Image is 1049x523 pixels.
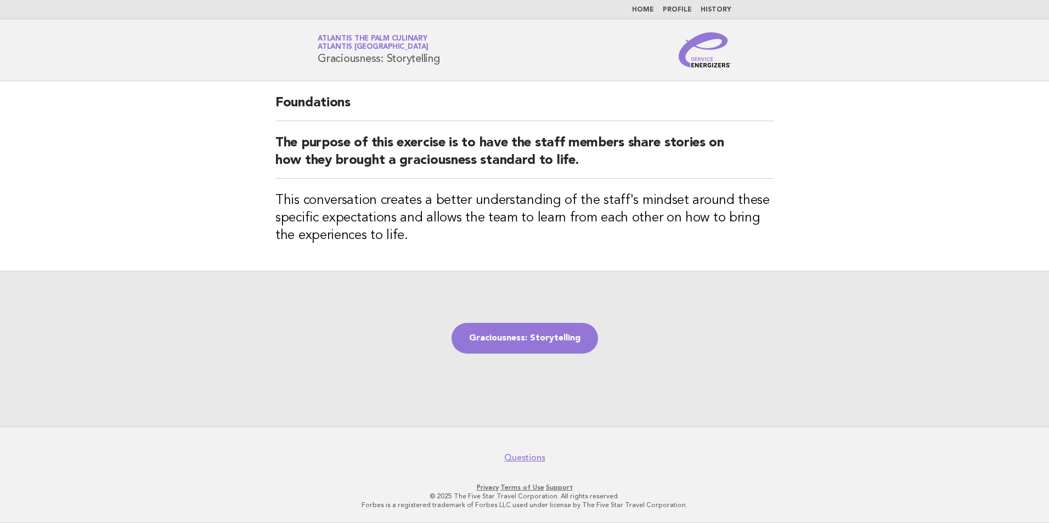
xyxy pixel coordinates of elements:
[189,492,860,501] p: © 2025 The Five Star Travel Corporation. All rights reserved.
[679,32,731,67] img: Service Energizers
[500,484,544,491] a: Terms of Use
[318,36,440,64] h1: Graciousness: Storytelling
[504,452,545,463] a: Questions
[452,323,598,354] a: Graciousness: Storytelling
[275,94,774,121] h2: Foundations
[318,35,428,50] a: Atlantis The Palm CulinaryAtlantis [GEOGRAPHIC_DATA]
[663,7,692,13] a: Profile
[318,44,428,51] span: Atlantis [GEOGRAPHIC_DATA]
[189,501,860,509] p: Forbes is a registered trademark of Forbes LLC used under license by The Five Star Travel Corpora...
[275,134,774,179] h2: The purpose of this exercise is to have the staff members share stories on how they brought a gra...
[275,192,774,245] h3: This conversation creates a better understanding of the staff's mindset around these specific exp...
[189,483,860,492] p: · ·
[546,484,573,491] a: Support
[477,484,499,491] a: Privacy
[632,7,654,13] a: Home
[701,7,731,13] a: History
